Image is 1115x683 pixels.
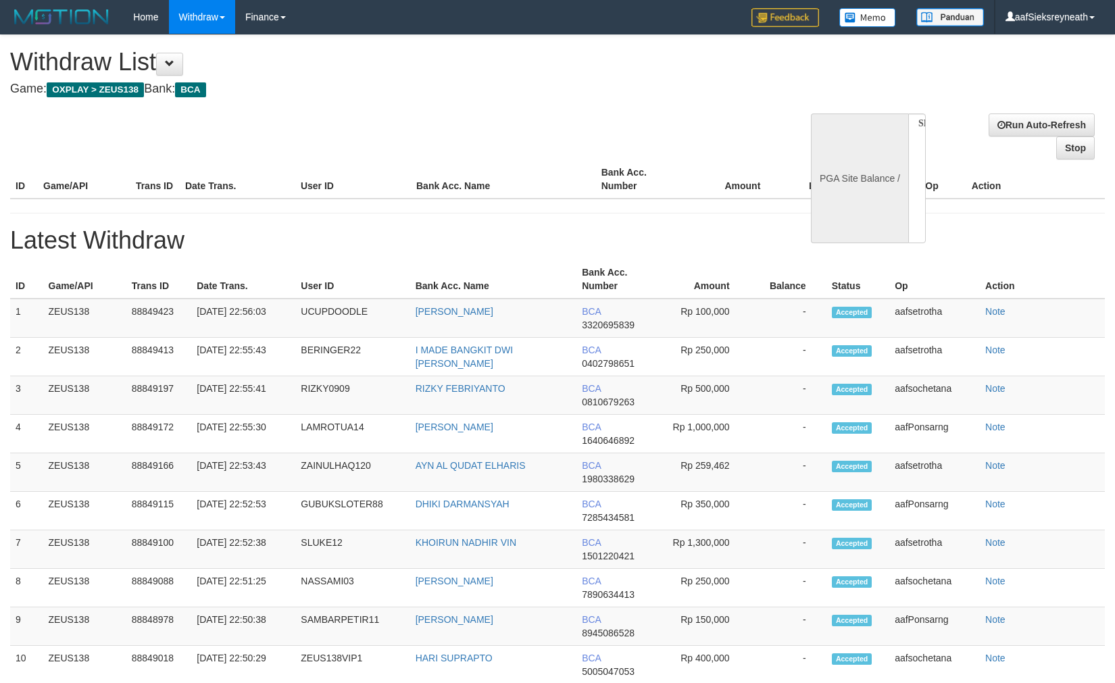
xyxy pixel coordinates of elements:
span: Accepted [832,345,872,357]
td: - [750,453,826,492]
td: - [750,530,826,569]
td: aafsetrotha [889,530,980,569]
span: Accepted [832,615,872,626]
a: Note [985,614,1006,625]
th: Date Trans. [191,260,295,299]
a: KHOIRUN NADHIR VIN [416,537,516,548]
td: - [750,607,826,646]
td: aafsochetana [889,376,980,415]
td: - [750,376,826,415]
th: Op [889,260,980,299]
h1: Withdraw List [10,49,730,76]
td: Rp 500,000 [660,376,749,415]
span: Accepted [832,461,872,472]
span: 3320695839 [582,320,635,330]
span: 7890634413 [582,589,635,600]
td: - [750,492,826,530]
td: 88849172 [126,415,192,453]
td: 6 [10,492,43,530]
th: Bank Acc. Name [410,260,577,299]
a: [PERSON_NAME] [416,306,493,317]
td: 88849088 [126,569,192,607]
td: ZEUS138 [43,530,126,569]
a: [PERSON_NAME] [416,422,493,432]
a: Run Auto-Refresh [989,113,1095,136]
a: I MADE BANGKIT DWI [PERSON_NAME] [416,345,513,369]
span: Accepted [832,538,872,549]
h1: Latest Withdraw [10,227,1105,254]
span: BCA [582,306,601,317]
th: Amount [660,260,749,299]
h4: Game: Bank: [10,82,730,96]
td: [DATE] 22:52:53 [191,492,295,530]
td: aafsetrotha [889,299,980,338]
td: Rp 259,462 [660,453,749,492]
div: PGA Site Balance / [811,113,908,243]
span: 1640646892 [582,435,635,446]
span: 8945086528 [582,628,635,638]
td: 88849423 [126,299,192,338]
td: 88849413 [126,338,192,376]
td: Rp 150,000 [660,607,749,646]
span: Accepted [832,384,872,395]
a: Note [985,653,1006,663]
a: Stop [1056,136,1095,159]
th: Action [966,160,1105,199]
td: 1 [10,299,43,338]
a: DHIKI DARMANSYAH [416,499,510,509]
a: [PERSON_NAME] [416,614,493,625]
a: HARI SUPRAPTO [416,653,493,663]
td: aafsochetana [889,569,980,607]
td: BERINGER22 [295,338,410,376]
span: 1980338629 [582,474,635,484]
td: Rp 250,000 [660,338,749,376]
td: - [750,299,826,338]
span: 0810679263 [582,397,635,407]
td: aafPonsarng [889,492,980,530]
img: Button%20Memo.svg [839,8,896,27]
th: User ID [295,160,411,199]
td: Rp 1,000,000 [660,415,749,453]
span: 1501220421 [582,551,635,561]
td: 88849166 [126,453,192,492]
td: NASSAMI03 [295,569,410,607]
td: 88849115 [126,492,192,530]
td: RIZKY0909 [295,376,410,415]
th: Action [980,260,1105,299]
th: User ID [295,260,410,299]
td: Rp 350,000 [660,492,749,530]
td: 5 [10,453,43,492]
span: Accepted [832,307,872,318]
td: [DATE] 22:55:41 [191,376,295,415]
td: aafPonsarng [889,415,980,453]
td: UCUPDOODLE [295,299,410,338]
a: [PERSON_NAME] [416,576,493,586]
th: Game/API [38,160,130,199]
a: Note [985,460,1006,471]
span: BCA [175,82,205,97]
td: 4 [10,415,43,453]
a: Note [985,345,1006,355]
img: panduan.png [916,8,984,26]
th: Balance [780,160,865,199]
td: ZAINULHAQ120 [295,453,410,492]
th: Balance [750,260,826,299]
td: aafsetrotha [889,338,980,376]
td: Rp 100,000 [660,299,749,338]
span: Accepted [832,422,872,434]
th: Status [826,260,890,299]
a: Note [985,306,1006,317]
td: 88848978 [126,607,192,646]
td: [DATE] 22:52:38 [191,530,295,569]
img: MOTION_logo.png [10,7,113,27]
td: - [750,415,826,453]
td: 3 [10,376,43,415]
a: Note [985,537,1006,548]
td: SAMBARPETIR11 [295,607,410,646]
td: aafsetrotha [889,453,980,492]
td: aafPonsarng [889,607,980,646]
span: BCA [582,537,601,548]
td: ZEUS138 [43,376,126,415]
span: BCA [582,422,601,432]
a: Note [985,422,1006,432]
